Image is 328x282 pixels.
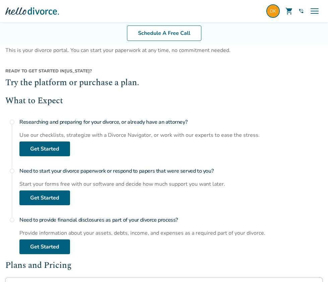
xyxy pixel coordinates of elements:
[266,4,280,18] img: dkoziupa@icloud.com
[5,46,323,55] p: This is your divorce portal. You can start your paperwork at any time, no commitment needed.
[299,8,304,14] a: phone_in_talk
[5,260,323,272] h2: Plans and Pricing
[285,7,293,15] span: shopping_cart
[9,168,15,174] span: radio_button_unchecked
[5,68,65,74] span: Ready to get started in
[19,142,70,156] a: Get Started
[5,68,323,77] div: [US_STATE] ?
[19,239,70,254] a: Get Started
[19,164,323,178] h4: Need to start your divorce paperwork or respond to papers that were served to you?
[127,25,201,41] a: Schedule A Free Call
[19,180,323,188] div: Start your forms free with our software and decide how much support you want later.
[309,6,320,16] span: menu
[19,213,323,227] h4: Need to provide financial disclosures as part of your divorce process?
[19,115,323,129] h4: Researching and preparing for your divorce, or already have an attorney?
[19,229,323,237] div: Provide information about your assets, debts, income, and expenses as a required part of your div...
[9,217,15,223] span: radio_button_unchecked
[19,131,323,139] div: Use our checklists, strategize with a Divorce Navigator, or work with our experts to ease the str...
[5,77,323,90] h2: Try the platform or purchase a plan.
[5,95,323,108] h2: What to Expect
[19,190,70,205] a: Get Started
[9,119,15,125] span: radio_button_unchecked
